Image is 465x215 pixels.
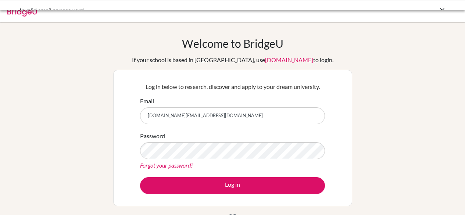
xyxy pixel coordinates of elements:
[132,55,333,64] div: If your school is based in [GEOGRAPHIC_DATA], use to login.
[265,56,313,63] a: [DOMAIN_NAME]
[140,97,154,105] label: Email
[140,177,325,194] button: Log in
[140,162,193,169] a: Forgot your password?
[7,5,37,17] img: Bridge-U
[140,132,165,140] label: Password
[182,37,283,50] h1: Welcome to BridgeU
[140,82,325,91] p: Log in below to research, discover and apply to your dream university.
[19,6,336,15] div: Invalid email or password.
